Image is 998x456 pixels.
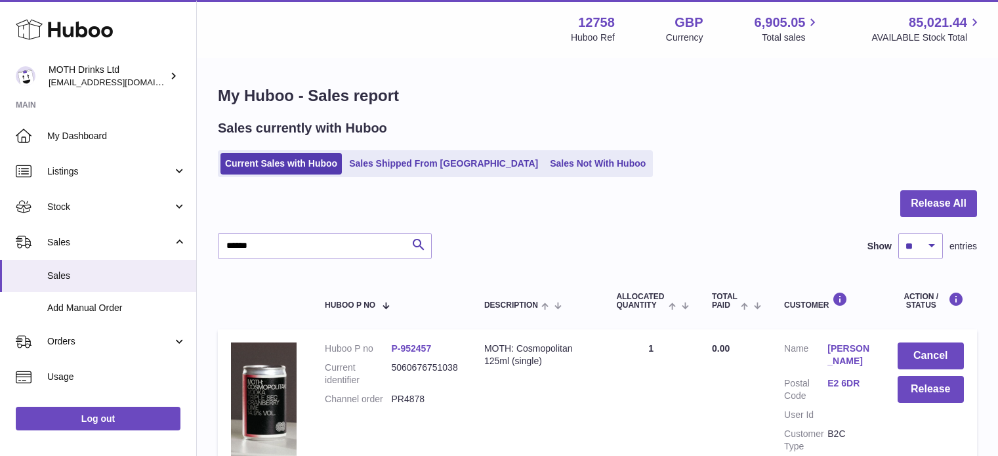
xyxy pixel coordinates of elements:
[871,31,982,44] span: AVAILABLE Stock Total
[218,119,387,137] h2: Sales currently with Huboo
[909,14,967,31] span: 85,021.44
[784,342,827,371] dt: Name
[898,376,964,403] button: Release
[949,240,977,253] span: entries
[218,85,977,106] h1: My Huboo - Sales report
[484,301,538,310] span: Description
[571,31,615,44] div: Huboo Ref
[900,190,977,217] button: Release All
[47,302,186,314] span: Add Manual Order
[784,377,827,402] dt: Postal Code
[784,292,871,310] div: Customer
[871,14,982,44] a: 85,021.44 AVAILABLE Stock Total
[755,14,821,44] a: 6,905.05 Total sales
[784,409,827,421] dt: User Id
[898,342,964,369] button: Cancel
[16,407,180,430] a: Log out
[47,335,173,348] span: Orders
[325,301,375,310] span: Huboo P no
[47,270,186,282] span: Sales
[578,14,615,31] strong: 12758
[49,64,167,89] div: MOTH Drinks Ltd
[712,343,730,354] span: 0.00
[16,66,35,86] img: orders@mothdrinks.com
[49,77,193,87] span: [EMAIL_ADDRESS][DOMAIN_NAME]
[220,153,342,175] a: Current Sales with Huboo
[827,342,871,367] a: [PERSON_NAME]
[762,31,820,44] span: Total sales
[391,362,457,386] dd: 5060676751038
[47,236,173,249] span: Sales
[675,14,703,31] strong: GBP
[325,342,391,355] dt: Huboo P no
[47,371,186,383] span: Usage
[344,153,543,175] a: Sales Shipped From [GEOGRAPHIC_DATA]
[47,130,186,142] span: My Dashboard
[484,342,590,367] div: MOTH: Cosmopolitan 125ml (single)
[827,377,871,390] a: E2 6DR
[755,14,806,31] span: 6,905.05
[827,428,871,453] dd: B2C
[47,165,173,178] span: Listings
[391,393,457,405] dd: PR4878
[47,201,173,213] span: Stock
[784,428,827,453] dt: Customer Type
[616,293,665,310] span: ALLOCATED Quantity
[545,153,650,175] a: Sales Not With Huboo
[325,362,391,386] dt: Current identifier
[666,31,703,44] div: Currency
[391,343,431,354] a: P-952457
[867,240,892,253] label: Show
[712,293,738,310] span: Total paid
[898,292,964,310] div: Action / Status
[325,393,391,405] dt: Channel order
